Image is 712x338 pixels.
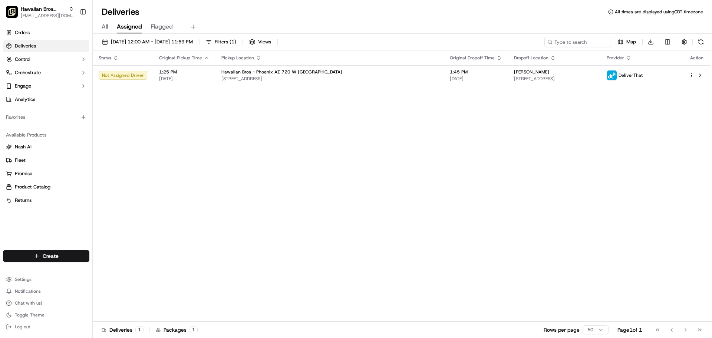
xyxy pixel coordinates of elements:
button: Fleet [3,154,89,166]
span: Flagged [151,22,173,31]
div: 1 [135,326,144,333]
span: Promise [15,170,32,177]
button: Settings [3,274,89,285]
h1: Deliveries [102,6,139,18]
button: Views [246,37,274,47]
a: Promise [6,170,86,177]
button: Returns [3,194,89,206]
a: Fleet [6,157,86,164]
button: [EMAIL_ADDRESS][DOMAIN_NAME] [21,13,74,19]
button: Refresh [696,37,706,47]
span: [DATE] 12:00 AM - [DATE] 11:59 PM [111,39,193,45]
span: Returns [15,197,32,204]
div: Available Products [3,129,89,141]
span: Pickup Location [221,55,254,61]
span: Chat with us! [15,300,42,306]
button: Nash AI [3,141,89,153]
span: Provider [607,55,624,61]
span: Log out [15,324,30,330]
div: Favorites [3,111,89,123]
input: Type to search [544,37,611,47]
button: Toggle Theme [3,310,89,320]
span: Nash AI [15,144,32,150]
span: Map [626,39,636,45]
span: Orders [15,29,30,36]
span: Settings [15,276,32,282]
span: Hawaiian Bros - Phoenix AZ 720 W [GEOGRAPHIC_DATA] [221,69,342,75]
button: Product Catalog [3,181,89,193]
span: [DATE] [159,76,210,82]
span: All times are displayed using CDT timezone [615,9,703,15]
button: Hawaiian Bros (Phoenix_AZ_720 W. Highland)Hawaiian Bros (Phoenix_AZ_720 W. Highland)[EMAIL_ADDRES... [3,3,77,21]
a: Product Catalog [6,184,86,190]
a: Nash AI [6,144,86,150]
button: Filters(1) [202,37,240,47]
span: [STREET_ADDRESS] [514,76,595,82]
span: Analytics [15,96,35,103]
span: [PERSON_NAME] [514,69,549,75]
span: Fleet [15,157,26,164]
span: Engage [15,83,31,89]
div: Deliveries [102,326,144,334]
span: Orchestrate [15,69,41,76]
span: Create [43,252,59,260]
span: Assigned [117,22,142,31]
span: DeliverThat [619,72,643,78]
button: Notifications [3,286,89,296]
span: Notifications [15,288,41,294]
button: Promise [3,168,89,180]
a: Deliveries [3,40,89,52]
button: Log out [3,322,89,332]
span: 1:45 PM [450,69,502,75]
span: Status [99,55,111,61]
button: Chat with us! [3,298,89,308]
img: profile_deliverthat_partner.png [607,70,617,80]
span: Toggle Theme [15,312,44,318]
a: Orders [3,27,89,39]
span: ( 1 ) [230,39,236,45]
span: Dropoff Location [514,55,548,61]
span: All [102,22,108,31]
button: Hawaiian Bros (Phoenix_AZ_720 W. Highland) [21,5,66,13]
button: [DATE] 12:00 AM - [DATE] 11:59 PM [99,37,196,47]
div: Action [689,55,705,61]
span: Deliveries [15,43,36,49]
button: Engage [3,80,89,92]
span: [DATE] [450,76,502,82]
span: Views [258,39,271,45]
a: Analytics [3,93,89,105]
span: Control [15,56,30,63]
span: Original Pickup Time [159,55,202,61]
span: Original Dropoff Time [450,55,495,61]
div: 1 [189,326,198,333]
button: Control [3,53,89,65]
a: Returns [6,197,86,204]
button: Map [614,37,639,47]
button: Create [3,250,89,262]
span: 1:25 PM [159,69,210,75]
button: Orchestrate [3,67,89,79]
span: Filters [215,39,236,45]
p: Rows per page [544,326,580,334]
img: Hawaiian Bros (Phoenix_AZ_720 W. Highland) [6,6,18,18]
div: Packages [156,326,198,334]
span: [STREET_ADDRESS] [221,76,438,82]
span: Product Catalog [15,184,50,190]
div: Page 1 of 1 [617,326,642,334]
